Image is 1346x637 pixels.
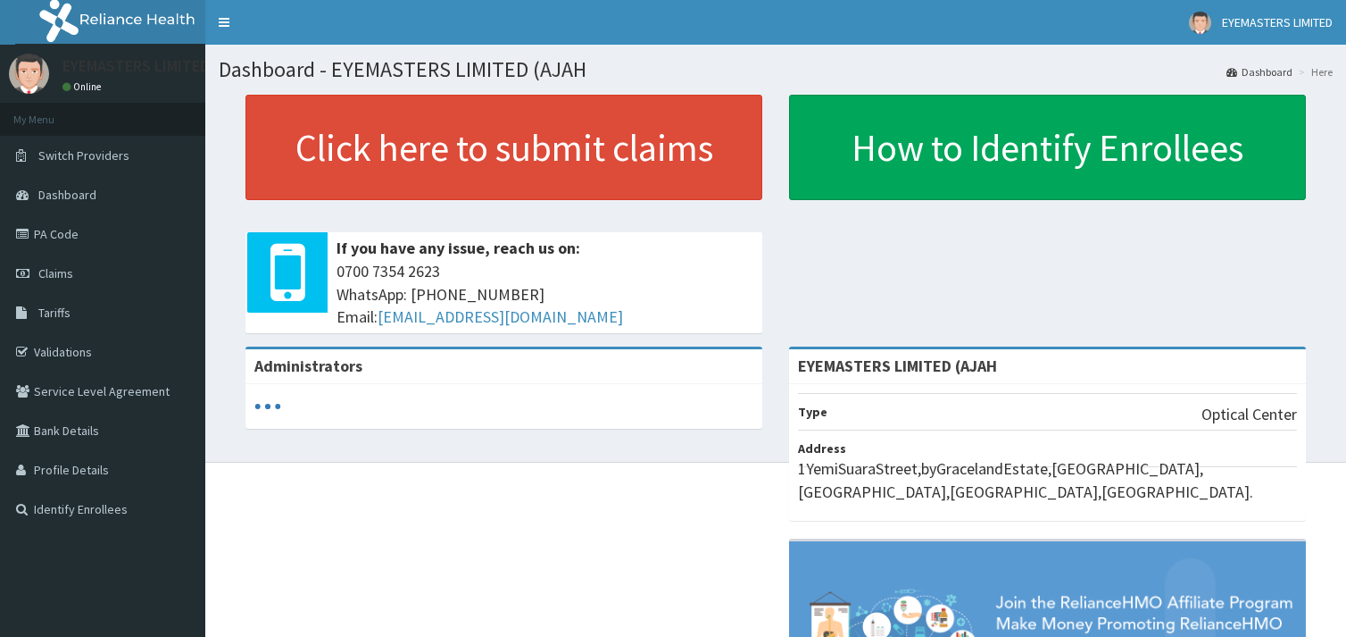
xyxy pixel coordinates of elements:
a: Online [62,80,105,93]
a: Dashboard [1226,64,1292,80]
b: Type [798,404,827,420]
a: How to Identify Enrollees [789,95,1306,200]
p: EYEMASTERS LIMITED [62,58,210,74]
a: Click here to submit claims [245,95,762,200]
h1: Dashboard - EYEMASTERS LIMITED (AJAH [219,58,1333,81]
img: User Image [9,54,49,94]
b: If you have any issue, reach us on: [336,238,580,258]
p: Optical Center [1201,403,1297,426]
span: EYEMASTERS LIMITED [1222,14,1333,30]
span: Dashboard [38,187,96,203]
span: Claims [38,265,73,281]
a: [EMAIL_ADDRESS][DOMAIN_NAME] [378,306,623,327]
img: User Image [1189,12,1211,34]
b: Address [798,440,846,457]
p: 1YemiSuaraStreet,byGracelandEstate,[GEOGRAPHIC_DATA], [GEOGRAPHIC_DATA],[GEOGRAPHIC_DATA],[GEOGRA... [798,457,1297,503]
b: Administrators [254,356,362,376]
span: Switch Providers [38,147,129,163]
svg: audio-loading [254,393,281,420]
span: Tariffs [38,305,71,321]
span: 0700 7354 2623 WhatsApp: [PHONE_NUMBER] Email: [336,260,753,329]
strong: EYEMASTERS LIMITED (AJAH [798,356,997,376]
li: Here [1294,64,1333,80]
